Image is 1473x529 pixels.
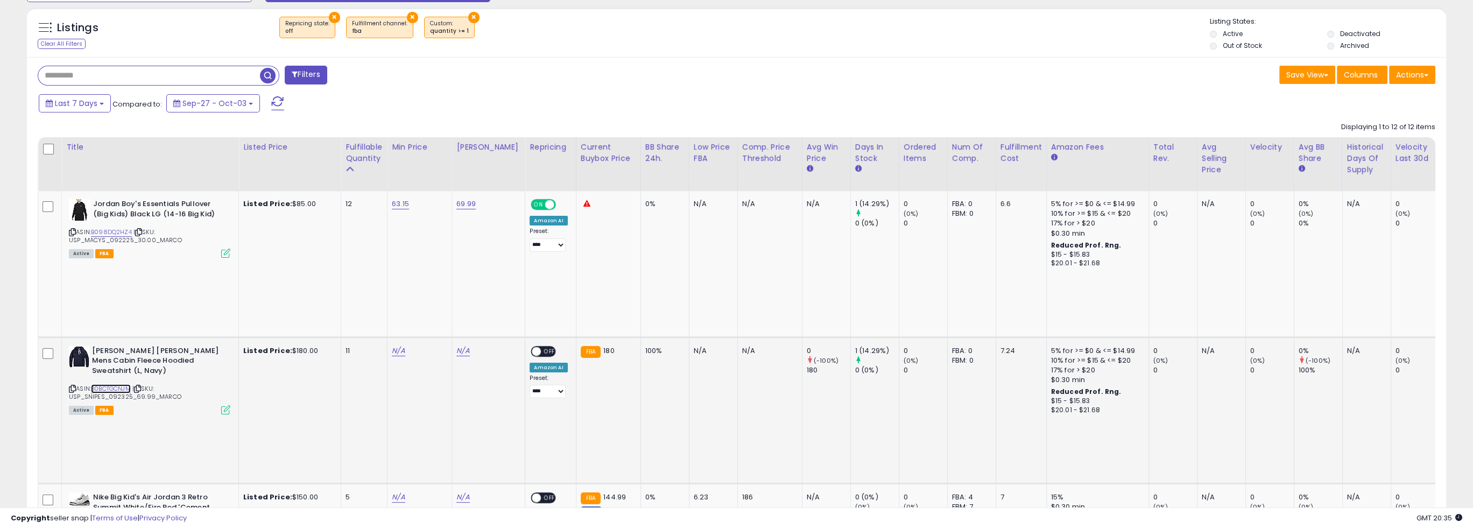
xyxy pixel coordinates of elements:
[1051,218,1140,228] div: 17% for > $20
[532,200,545,209] span: ON
[1153,356,1168,365] small: (0%)
[530,142,571,153] div: Repricing
[1396,142,1435,164] div: Velocity Last 30d
[904,218,947,228] div: 0
[1153,218,1197,228] div: 0
[392,345,405,356] a: N/A
[645,199,681,209] div: 0%
[69,384,181,400] span: | SKU: USP_SNIPES_092325_69.99_MARCO
[645,492,681,502] div: 0%
[952,199,988,209] div: FBA: 0
[166,94,260,112] button: Sep-27 - Oct-03
[1153,346,1197,356] div: 0
[430,27,469,35] div: quantity >= 1
[243,492,333,502] div: $150.00
[95,406,114,415] span: FBA
[855,199,899,209] div: 1 (14.29%)
[1051,397,1140,406] div: $15 - $15.83
[1299,199,1342,209] div: 0%
[456,142,520,153] div: [PERSON_NAME]
[1396,492,1439,502] div: 0
[243,345,292,356] b: Listed Price:
[1000,492,1038,502] div: 7
[807,164,813,174] small: Avg Win Price.
[430,19,469,36] span: Custom:
[1051,365,1140,375] div: 17% for > $20
[243,492,292,502] b: Listed Price:
[1279,66,1335,84] button: Save View
[807,142,846,164] div: Avg Win Price
[1250,346,1294,356] div: 0
[1051,153,1058,163] small: Amazon Fees.
[1051,199,1140,209] div: 5% for >= $0 & <= $14.99
[554,200,572,209] span: OFF
[742,199,794,209] div: N/A
[1051,142,1144,153] div: Amazon Fees
[352,27,407,35] div: fba
[541,347,558,356] span: OFF
[855,142,894,164] div: Days In Stock
[285,66,327,84] button: Filters
[694,199,729,209] div: N/A
[1299,164,1305,174] small: Avg BB Share.
[1051,241,1122,250] b: Reduced Prof. Rng.
[69,199,230,257] div: ASIN:
[112,99,162,109] span: Compared to:
[1223,29,1243,38] label: Active
[1000,142,1042,164] div: Fulfillment Cost
[11,513,50,523] strong: Copyright
[1396,199,1439,209] div: 0
[1153,142,1193,164] div: Total Rev.
[95,249,114,258] span: FBA
[392,142,447,153] div: Min Price
[285,19,329,36] span: Repricing state :
[1299,218,1342,228] div: 0%
[1347,142,1386,175] div: Historical Days Of Supply
[456,492,469,503] a: N/A
[530,363,567,372] div: Amazon AI
[1347,199,1383,209] div: N/A
[243,346,333,356] div: $180.00
[694,346,729,356] div: N/A
[1337,66,1387,84] button: Columns
[1340,29,1380,38] label: Deactivated
[1250,218,1294,228] div: 0
[456,199,476,209] a: 69.99
[1153,199,1197,209] div: 0
[1250,142,1289,153] div: Velocity
[392,199,409,209] a: 63.15
[69,249,94,258] span: All listings currently available for purchase on Amazon
[742,346,794,356] div: N/A
[55,98,97,109] span: Last 7 Days
[243,199,333,209] div: $85.00
[904,346,947,356] div: 0
[407,12,418,23] button: ×
[1153,365,1197,375] div: 0
[1202,492,1237,502] div: N/A
[952,142,991,164] div: Num of Comp.
[1051,492,1140,502] div: 15%
[1051,209,1140,218] div: 10% for >= $15 & <= $20
[1299,142,1338,164] div: Avg BB Share
[11,513,187,524] div: seller snap | |
[530,216,567,225] div: Amazon AI
[603,492,626,502] span: 144.99
[1000,199,1038,209] div: 6.6
[1299,346,1342,356] div: 0%
[346,142,383,164] div: Fulfillable Quantity
[581,142,636,164] div: Current Buybox Price
[69,228,182,244] span: | SKU: USP_MACYS_092225_30.00_MARCO
[742,142,798,164] div: Comp. Price Threshold
[182,98,246,109] span: Sep-27 - Oct-03
[1051,387,1122,396] b: Reduced Prof. Rng.
[92,513,138,523] a: Terms of Use
[904,356,919,365] small: (0%)
[1299,365,1342,375] div: 100%
[742,492,794,502] div: 186
[1341,122,1435,132] div: Displaying 1 to 12 of 12 items
[346,346,379,356] div: 11
[952,209,988,218] div: FBM: 0
[603,345,614,356] span: 180
[581,492,601,504] small: FBA
[855,346,899,356] div: 1 (14.29%)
